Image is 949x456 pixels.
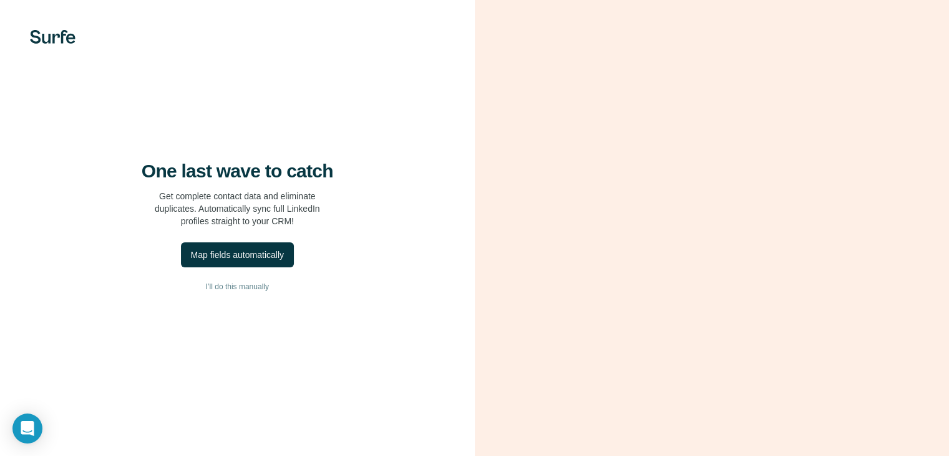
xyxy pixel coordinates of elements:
[30,30,75,44] img: Surfe's logo
[12,414,42,444] div: Open Intercom Messenger
[206,281,269,292] span: I’ll do this manually
[155,190,320,227] p: Get complete contact data and eliminate duplicates. Automatically sync full LinkedIn profiles str...
[191,249,284,261] div: Map fields automatically
[181,242,294,267] button: Map fields automatically
[142,160,333,182] h4: One last wave to catch
[25,277,450,296] button: I’ll do this manually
